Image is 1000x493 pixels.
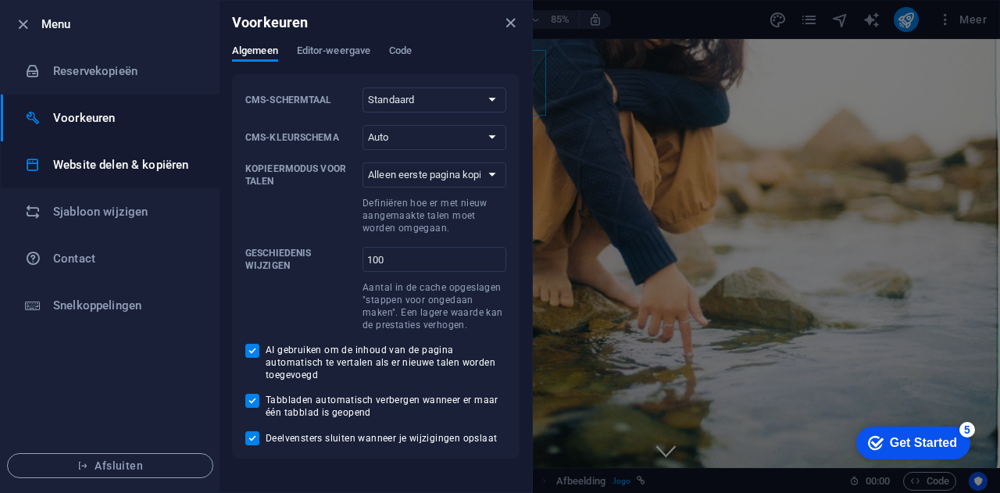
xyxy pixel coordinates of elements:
button: close [501,13,520,32]
h6: Voorkeuren [232,13,308,32]
div: Get Started 5 items remaining, 0% complete [12,8,127,41]
span: Afsluiten [20,459,200,472]
p: Aantal in de cache opgeslagen "stappen voor ongedaan maken". Een lagere waarde kan de prestaties ... [362,281,506,331]
h6: Voorkeuren [53,109,198,127]
span: Tabbladen automatisch verbergen wanneer er maar één tabblad is geopend [266,394,506,419]
div: 5 [116,3,131,19]
select: CMS-kleurschema [362,125,506,150]
h6: Reservekopieën [53,62,198,80]
p: Geschiedenis wijzigen [245,247,356,272]
a: Contact [1,235,220,282]
span: Algemeen [232,41,278,63]
span: AI gebruiken om de inhoud van de pagina automatisch te vertalen als er nieuwe talen worden toegev... [266,344,506,381]
span: Code [389,41,412,63]
p: Kopieermodus voor talen [245,163,356,188]
h6: Snelkoppelingen [53,296,198,315]
input: Geschiedenis wijzigenAantal in de cache opgeslagen "stappen voor ongedaan maken". Een lagere waar... [362,247,506,272]
button: Afsluiten [7,453,213,478]
p: CMS-kleurschema [245,131,356,144]
h6: Menu [41,15,207,34]
p: CMS-schermtaal [245,94,356,106]
div: Get Started [46,17,113,31]
span: Editor-weergave [297,41,370,63]
span: Deelvensters sluiten wanneer je wijzigingen opslaat [266,432,497,445]
select: CMS-schermtaal [362,88,506,113]
h6: Sjabloon wijzigen [53,202,198,221]
select: Kopieermodus voor talenDefiniëren hoe er met nieuw aangemaakte talen moet worden omgegaan. [362,163,506,188]
p: Definiëren hoe er met nieuw aangemaakte talen moet worden omgegaan. [362,197,506,234]
h6: Contact [53,249,198,268]
h6: Website delen & kopiëren [53,155,198,174]
div: Voorkeuren [232,45,520,74]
